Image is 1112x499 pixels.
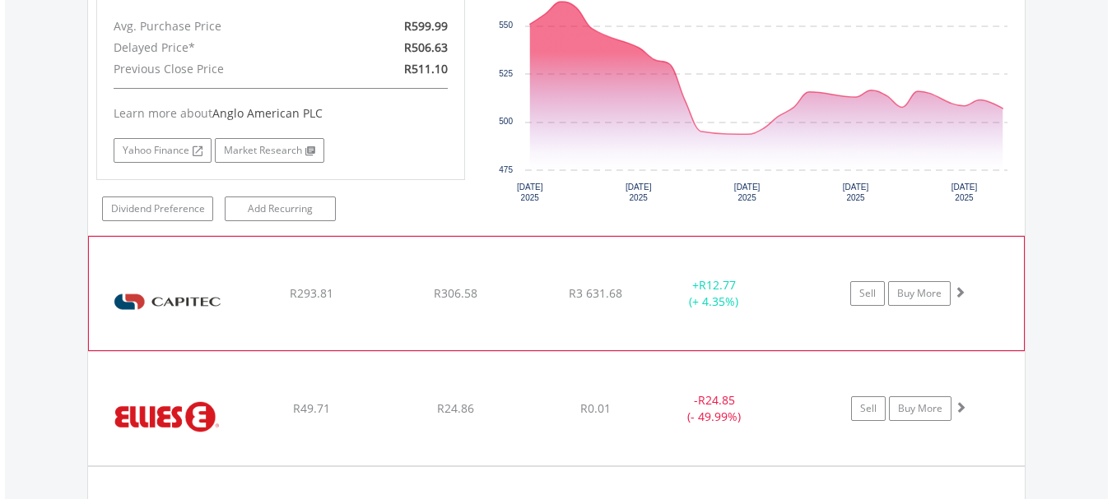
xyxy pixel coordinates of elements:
span: R12.77 [699,277,736,293]
a: Yahoo Finance [114,138,212,163]
span: R599.99 [404,18,448,34]
text: [DATE] 2025 [734,183,761,202]
a: Buy More [888,281,951,306]
text: 475 [499,165,513,174]
span: R506.63 [404,39,448,55]
div: - (- 49.99%) [653,392,777,425]
text: 525 [499,69,513,78]
span: R511.10 [404,61,448,76]
span: R24.85 [698,392,735,408]
text: 500 [499,117,513,126]
text: [DATE] 2025 [517,183,543,202]
a: Sell [851,396,886,421]
div: + (+ 4.35%) [652,277,775,310]
span: R49.71 [293,400,330,416]
img: EQU.ZA.ELI.png [96,372,238,461]
text: [DATE] 2025 [843,183,869,202]
text: 550 [499,21,513,30]
span: R24.86 [437,400,474,416]
a: Dividend Preference [102,196,213,221]
a: Sell [850,281,885,306]
span: R293.81 [290,285,333,301]
text: [DATE] 2025 [951,183,978,202]
div: Previous Close Price [101,58,341,80]
a: Market Research [215,138,324,163]
span: R0.01 [580,400,611,416]
span: R3 631.68 [569,285,622,301]
div: Avg. Purchase Price [101,16,341,37]
text: [DATE] 2025 [626,183,652,202]
div: Learn more about [114,105,448,122]
span: R306.58 [434,285,477,301]
a: Add Recurring [225,196,336,221]
div: Delayed Price* [101,37,341,58]
img: EQU.ZA.CPI.png [97,257,239,346]
span: Anglo American PLC [212,105,323,121]
a: Buy More [889,396,951,421]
